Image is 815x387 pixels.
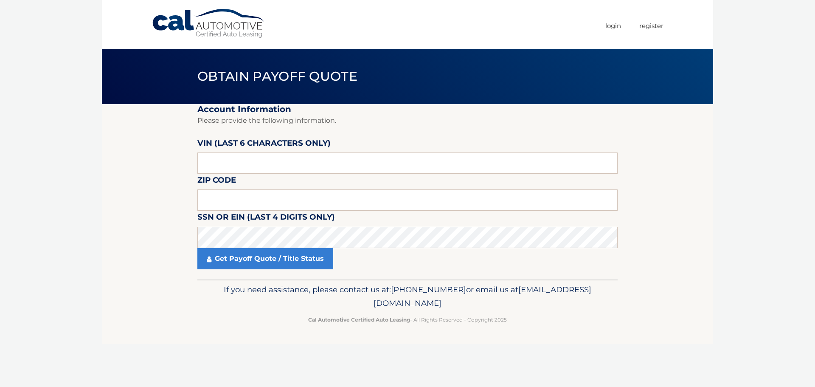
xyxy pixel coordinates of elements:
p: If you need assistance, please contact us at: or email us at [203,283,612,310]
a: Register [639,19,663,33]
a: Login [605,19,621,33]
a: Get Payoff Quote / Title Status [197,248,333,269]
p: - All Rights Reserved - Copyright 2025 [203,315,612,324]
label: SSN or EIN (last 4 digits only) [197,211,335,226]
span: [PHONE_NUMBER] [391,285,466,294]
p: Please provide the following information. [197,115,618,127]
label: VIN (last 6 characters only) [197,137,331,153]
strong: Cal Automotive Certified Auto Leasing [308,316,410,323]
label: Zip Code [197,174,236,189]
span: Obtain Payoff Quote [197,68,357,84]
a: Cal Automotive [152,8,266,39]
h2: Account Information [197,104,618,115]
